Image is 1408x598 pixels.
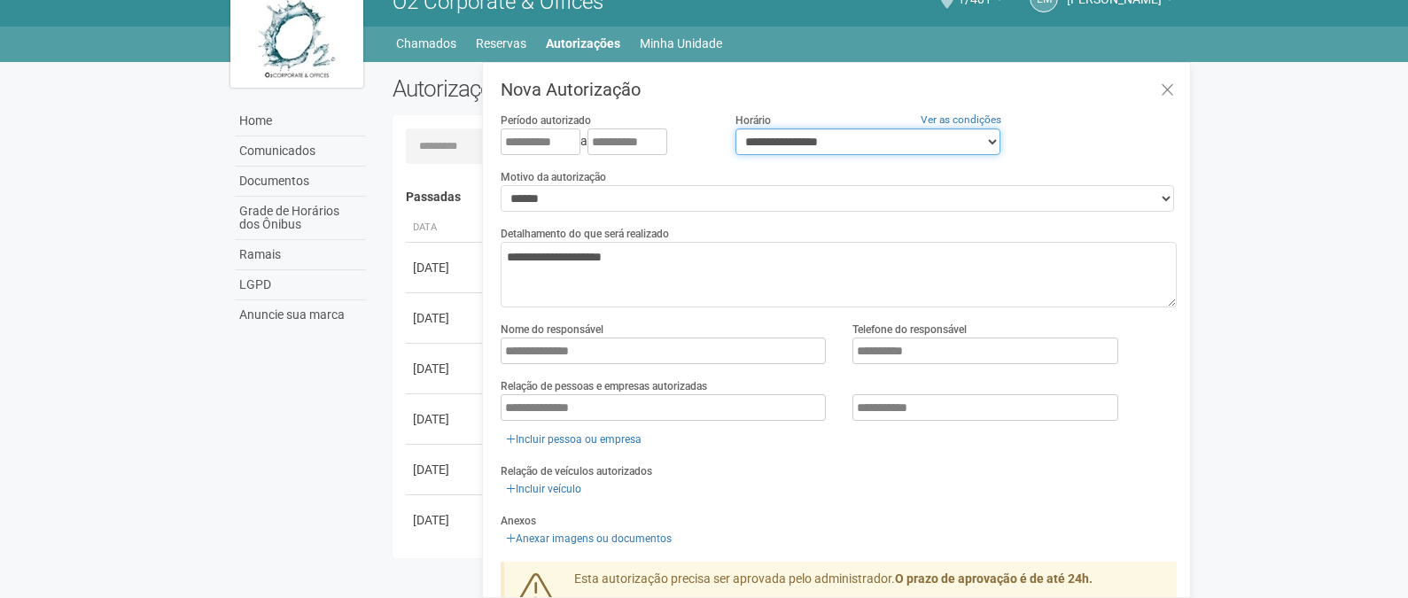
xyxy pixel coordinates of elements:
[501,81,1177,98] h3: Nova Autorização
[501,479,587,499] a: Incluir veículo
[501,226,669,242] label: Detalhamento do que será realizado
[235,136,366,167] a: Comunicados
[413,461,478,478] div: [DATE]
[476,31,526,56] a: Reservas
[501,169,606,185] label: Motivo da autorização
[413,511,478,529] div: [DATE]
[501,128,708,155] div: a
[235,106,366,136] a: Home
[406,214,486,243] th: Data
[501,113,591,128] label: Período autorizado
[501,529,677,548] a: Anexar imagens ou documentos
[921,113,1001,126] a: Ver as condições
[546,31,620,56] a: Autorizações
[501,463,652,479] label: Relação de veículos autorizados
[640,31,722,56] a: Minha Unidade
[735,113,771,128] label: Horário
[501,430,647,449] a: Incluir pessoa ou empresa
[895,571,1093,586] strong: O prazo de aprovação é de até 24h.
[413,410,478,428] div: [DATE]
[413,309,478,327] div: [DATE]
[413,360,478,377] div: [DATE]
[852,322,967,338] label: Telefone do responsável
[413,259,478,276] div: [DATE]
[501,513,536,529] label: Anexos
[235,270,366,300] a: LGPD
[235,240,366,270] a: Ramais
[235,197,366,240] a: Grade de Horários dos Ônibus
[235,300,366,330] a: Anuncie sua marca
[406,190,1165,204] h4: Passadas
[235,167,366,197] a: Documentos
[393,75,772,102] h2: Autorizações
[396,31,456,56] a: Chamados
[501,378,707,394] label: Relação de pessoas e empresas autorizadas
[501,322,603,338] label: Nome do responsável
